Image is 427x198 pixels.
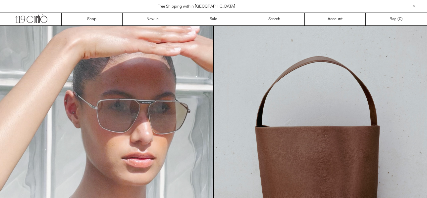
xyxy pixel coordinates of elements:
a: Sale [183,13,244,25]
a: Search [244,13,305,25]
span: ) [399,16,402,22]
span: 0 [399,17,401,22]
a: Shop [62,13,123,25]
a: New In [123,13,184,25]
a: Free Shipping within [GEOGRAPHIC_DATA] [157,4,235,9]
a: Account [305,13,366,25]
a: Bag () [366,13,427,25]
